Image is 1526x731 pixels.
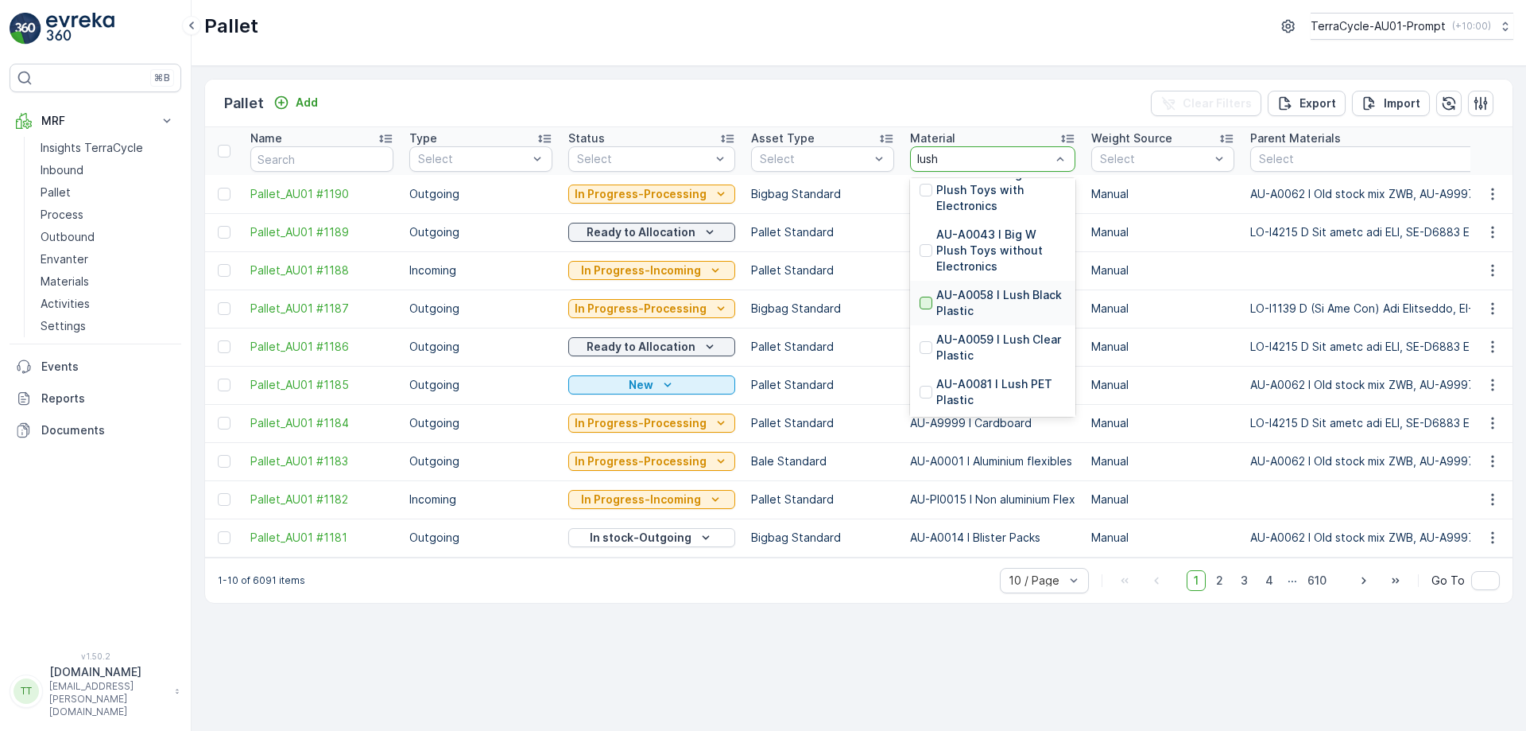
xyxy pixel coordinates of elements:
p: AU-A0042 I Big W Plush Toys with Electronics [936,166,1066,214]
button: Add [267,93,324,112]
p: Bigbag Standard [751,186,894,202]
button: In Progress-Processing [568,452,735,471]
p: Manual [1091,301,1234,317]
p: 1-10 of 6091 items [218,574,305,587]
p: MRF [41,113,149,129]
p: Process [41,207,83,223]
div: Toggle Row Selected [218,302,230,315]
span: Pallet_AU01 #1187 [250,301,393,317]
a: Events [10,351,181,383]
p: Select [418,151,528,167]
p: Parent Materials [1250,130,1341,146]
p: Settings [41,318,86,334]
p: Pallet Standard [751,339,894,355]
p: Pallet Standard [751,377,894,393]
p: Inbound [41,162,83,178]
button: In Progress-Incoming [568,261,735,280]
button: In Progress-Processing [568,414,735,433]
p: Bale Standard [751,453,894,469]
a: Pallet [34,181,181,204]
span: Go To [1431,573,1465,589]
p: Ready to Allocation [587,339,695,355]
button: Export [1268,91,1346,116]
p: Outgoing [409,339,552,355]
button: In Progress-Processing [568,185,735,204]
p: Reports [41,391,175,406]
p: ... [1288,570,1297,591]
p: Outgoing [409,530,552,546]
p: AU-A0059 I Lush Clear Plastic [936,332,1066,364]
p: Pallet Standard [751,415,894,431]
p: In Progress-Processing [575,301,707,317]
p: Add [296,95,318,111]
p: Pallet Standard [751,492,894,507]
a: Envanter [34,248,181,270]
p: Manual [1091,224,1234,240]
p: Activities [41,296,90,312]
button: Ready to Allocation [568,223,735,242]
p: Outgoing [409,377,552,393]
p: Pallet [224,92,264,115]
p: AU-A0081 I Lush PET Plastic [936,376,1066,408]
p: In Progress-Incoming [581,492,701,507]
span: Pallet_AU01 #1183 [250,453,393,469]
a: Activities [34,293,181,315]
div: Toggle Row Selected [218,417,230,430]
p: Insights TerraCycle [41,140,143,156]
p: Pallet [204,14,258,39]
div: Toggle Row Selected [218,226,230,239]
a: Pallet_AU01 #1186 [250,339,393,355]
p: In Progress-Processing [575,186,707,202]
a: Materials [34,270,181,293]
p: Manual [1091,186,1234,202]
a: Outbound [34,226,181,248]
button: In Progress-Processing [568,299,735,318]
span: 4 [1258,570,1280,591]
a: Pallet_AU01 #1188 [250,262,393,278]
p: Asset Type [751,130,815,146]
a: Settings [34,315,181,337]
button: Import [1352,91,1430,116]
a: Process [34,204,181,226]
span: Pallet_AU01 #1190 [250,186,393,202]
p: Outbound [41,229,95,245]
span: v 1.50.2 [10,651,181,661]
button: Clear Filters [1151,91,1261,116]
span: Pallet_AU01 #1181 [250,530,393,546]
p: Outgoing [409,224,552,240]
p: In Progress-Processing [575,415,707,431]
span: Pallet_AU01 #1185 [250,377,393,393]
div: TT [14,679,39,704]
p: Materials [41,274,89,290]
p: AU-A0001 I Aluminium flexibles [910,453,1075,469]
button: TT[DOMAIN_NAME][EMAIL_ADDRESS][PERSON_NAME][DOMAIN_NAME] [10,664,181,718]
span: 1 [1187,570,1206,591]
p: ( +10:00 ) [1452,20,1491,33]
p: Envanter [41,251,88,267]
div: Toggle Row Selected [218,188,230,200]
p: Manual [1091,262,1234,278]
p: TerraCycle-AU01-Prompt [1311,18,1446,34]
div: Toggle Row Selected [218,379,230,391]
p: Incoming [409,492,552,507]
p: Manual [1091,530,1234,546]
p: Pallet Standard [751,224,894,240]
a: Insights TerraCycle [34,137,181,159]
a: Pallet_AU01 #1189 [250,224,393,240]
p: Outgoing [409,301,552,317]
p: Events [41,359,175,375]
div: Toggle Row Selected [218,493,230,506]
p: Export [1299,95,1336,111]
p: In stock-Outgoing [590,530,691,546]
p: ⌘B [154,72,170,84]
button: Ready to Allocation [568,337,735,356]
p: Select [760,151,870,167]
p: Manual [1091,492,1234,507]
p: Weight Source [1091,130,1172,146]
p: Bigbag Standard [751,301,894,317]
button: In Progress-Incoming [568,490,735,509]
a: Pallet_AU01 #1182 [250,492,393,507]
